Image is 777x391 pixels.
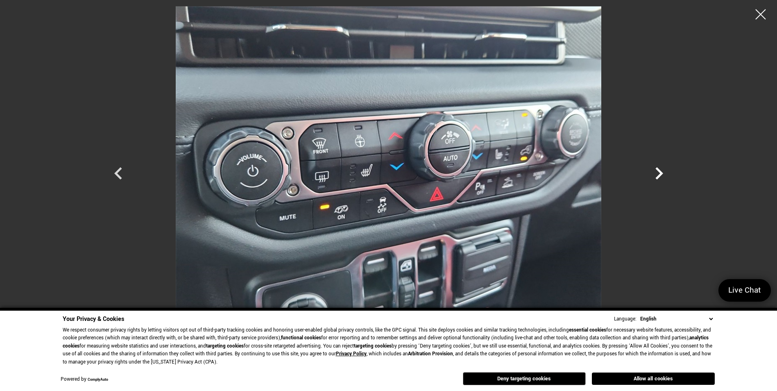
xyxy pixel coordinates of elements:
a: ComplyAuto [88,377,108,382]
div: Language: [614,316,637,322]
button: Deny targeting cookies [463,372,586,385]
button: Allow all cookies [592,373,715,385]
img: Used 2024 Bright White Clearcoat Jeep Rubicon 392 image 23 [143,6,634,325]
strong: targeting cookies [354,343,392,350]
div: Previous [106,157,131,194]
strong: functional cookies [281,334,321,341]
strong: essential cookies [569,327,606,334]
strong: targeting cookies [206,343,244,350]
span: Your Privacy & Cookies [63,315,124,323]
p: We respect consumer privacy rights by letting visitors opt out of third-party tracking cookies an... [63,326,715,366]
strong: analytics cookies [63,334,709,350]
select: Language Select [638,315,715,323]
a: Live Chat [718,279,771,302]
span: Live Chat [724,285,765,296]
strong: Arbitration Provision [408,350,453,357]
div: Next [647,157,671,194]
a: Privacy Policy [336,350,367,357]
div: Powered by [61,377,108,382]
